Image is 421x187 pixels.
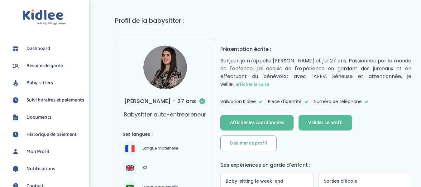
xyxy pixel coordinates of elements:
[11,147,84,156] a: Mon Profil
[143,46,187,89] img: avatar
[11,96,20,105] img: suivihoraire.svg
[11,96,84,105] a: Suivi horaires et paiements
[26,148,49,155] span: Mon Profil
[324,178,406,185] h5: Sorties d’école
[11,130,84,139] a: Historique de paiement
[11,44,20,53] img: dashboard.svg
[220,98,256,105] span: Validation Kidlee
[11,61,84,71] a: Besoins de garde
[11,61,20,71] img: besoin.svg
[236,81,269,88] span: afficher la suite
[26,131,77,138] span: Historique de paiement
[220,135,277,151] button: Décliner ce profil
[226,178,308,185] h5: Baby-sitting le week-end
[26,114,51,121] span: Documents
[11,113,84,122] a: Documents
[125,145,135,152] img: Français
[220,45,411,53] h4: Présentation écrite :
[220,57,411,88] p: Bonjour, je m'appelle [PERSON_NAME] et j'ai 27 ans. Passionnée par le monde de l'enfance, j'ai ac...
[230,119,284,126] div: Afficher les coordonnées
[308,119,342,126] div: Valider ce profil
[123,131,208,138] h4: Ses langues :
[268,98,302,105] span: Piece d'identité
[124,110,206,119] p: Babysitter auto-entrepreneur
[11,44,84,53] a: Dashboard
[26,165,55,173] span: Notifications
[220,161,411,169] h4: Ses expériences en garde d'enfant :
[126,164,134,172] img: Anglais
[115,16,417,25] h1: Profil de la babysitter :
[11,147,20,156] img: profil.svg
[22,9,66,25] img: logo.svg
[11,164,84,174] a: Notifications
[124,97,206,105] h3: [PERSON_NAME] - 27 ans
[11,130,20,139] img: suivihoraire.svg
[26,79,53,87] span: Baby-sitters
[11,78,84,88] a: Baby-sitters
[230,140,267,147] div: Décliner ce profil
[26,96,84,104] span: Suivi horaires et paiements
[220,115,294,130] button: Afficher les coordonnées
[11,78,20,88] img: babysitters.svg
[26,62,63,70] span: Besoins de garde
[314,98,362,105] span: Numéro de téléphone
[26,45,50,52] span: Dashboard
[140,164,149,172] span: B2
[11,113,20,122] img: documents.svg
[11,164,20,174] img: notification.svg
[140,145,180,152] span: Langue maternelle
[299,115,352,130] button: Valider ce profil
